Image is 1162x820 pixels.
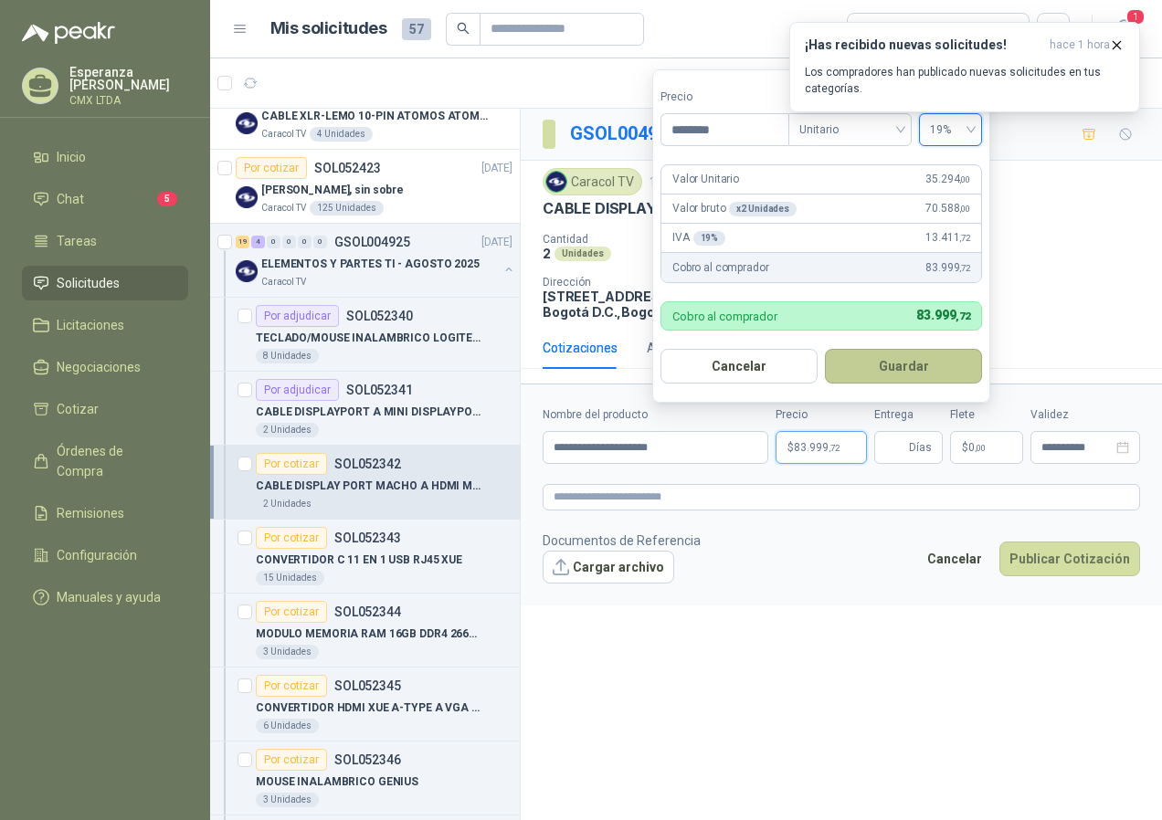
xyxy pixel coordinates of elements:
[546,172,566,192] img: Company Logo
[236,236,249,248] div: 19
[334,236,410,248] p: GSOL004925
[256,497,319,511] div: 2 Unidades
[210,150,520,224] a: Por cotizarSOL052423[DATE] Company Logo[PERSON_NAME], sin sobreCaracol TV125 Unidades
[69,95,188,106] p: CMX LTDA
[570,120,781,148] p: / SOL052342
[805,64,1125,97] p: Los compradores han publicado nuevas solicitudes en tus categorías.
[261,182,404,199] p: [PERSON_NAME], sin sobre
[22,140,188,174] a: Inicio
[543,168,642,195] div: Caracol TV
[256,330,483,347] p: TECLADO/MOUSE INALAMBRICO LOGITECH MK270
[210,741,520,815] a: Por cotizarSOL052346MOUSE INALAMBRICO GENIUS3 Unidades
[930,116,971,143] span: 19%
[57,189,84,209] span: Chat
[22,308,188,342] a: Licitaciones
[346,384,413,396] p: SOL052341
[758,68,871,98] div: 1 - 50 de 147
[267,236,280,248] div: 0
[805,37,1042,53] h3: ¡Has recibido nuevas solicitudes!
[660,349,818,384] button: Cancelar
[555,247,611,261] div: Unidades
[457,22,470,35] span: search
[57,357,141,377] span: Negociaciones
[543,406,768,424] label: Nombre del producto
[1125,8,1146,26] span: 1
[789,22,1140,112] button: ¡Has recibido nuevas solicitudes!hace 1 hora Los compradores han publicado nuevas solicitudes en ...
[22,182,188,216] a: Chat5
[950,406,1023,424] label: Flete
[825,349,982,384] button: Guardar
[672,310,777,322] p: Cobro al comprador
[647,338,701,358] div: Actividad
[310,127,373,142] div: 4 Unidades
[859,19,897,39] div: Todas
[210,446,520,520] a: Por cotizarSOL052342CABLE DISPLAY PORT MACHO A HDMI MACHO2 Unidades
[334,753,401,766] p: SOL052346
[251,236,265,248] div: 4
[256,675,327,697] div: Por cotizar
[210,520,520,594] a: Por cotizarSOL052343CONVERTIDOR C 11 EN 1 USB RJ45 XUE15 Unidades
[962,442,968,453] span: $
[57,231,97,251] span: Tareas
[925,229,970,247] span: 13.411
[210,594,520,668] a: Por cotizarSOL052344MODULO MEMORIA RAM 16GB DDR4 2666 MHZ3 Unidades
[672,200,797,217] p: Valor bruto
[57,147,86,167] span: Inicio
[1107,13,1140,46] button: 1
[660,89,788,106] label: Precio
[261,127,306,142] p: Caracol TV
[543,338,618,358] div: Cotizaciones
[693,231,726,246] div: 19 %
[261,108,489,125] p: CABLE XLR-LEMO 10-PIN ATOMOS ATOMCAB016
[69,66,188,91] p: Esperanza [PERSON_NAME]
[776,431,867,464] p: $83.999,72
[256,552,462,569] p: CONVERTIDOR C 11 EN 1 USB RJ45 XUE
[799,116,901,143] span: Unitario
[256,379,339,401] div: Por adjudicar
[543,289,713,320] p: [STREET_ADDRESS] Bogotá D.C. , Bogotá D.C.
[672,259,768,277] p: Cobro al comprador
[270,16,387,42] h1: Mis solicitudes
[543,276,713,289] p: Dirección
[874,406,943,424] label: Entrega
[570,122,678,144] a: GSOL004925
[22,266,188,300] a: Solicitudes
[256,453,327,475] div: Por cotizar
[729,202,797,216] div: x 2 Unidades
[909,432,932,463] span: Días
[334,605,401,618] p: SOL052344
[57,587,161,607] span: Manuales y ayuda
[956,310,970,322] span: ,72
[256,645,319,659] div: 3 Unidades
[968,442,986,453] span: 0
[210,668,520,741] a: Por cotizarSOL052345CONVERTIDOR HDMI XUE A-TYPE A VGA AG62006 Unidades
[256,773,418,791] p: MOUSE INALAMBRICO GENIUS
[1050,37,1110,53] span: hace 1 hora
[402,18,431,40] span: 57
[256,404,483,421] p: CABLE DISPLAYPORT A MINI DISPLAYPORT
[950,431,1023,464] p: $ 0,00
[672,171,739,188] p: Valor Unitario
[236,112,258,134] img: Company Logo
[959,204,970,214] span: ,00
[543,551,674,583] button: Cargar archivo
[925,259,970,277] span: 83.999
[314,162,381,174] p: SOL052423
[916,308,970,322] span: 83.999
[298,236,312,248] div: 0
[829,443,840,453] span: ,72
[1030,406,1140,424] label: Validez
[236,157,307,179] div: Por cotizar
[256,571,324,585] div: 15 Unidades
[256,719,319,733] div: 6 Unidades
[999,541,1140,576] button: Publicar Cotización
[543,531,701,551] p: Documentos de Referencia
[22,392,188,426] a: Cotizar
[236,186,258,208] img: Company Logo
[334,679,401,692] p: SOL052345
[256,527,327,549] div: Por cotizar
[282,236,296,248] div: 0
[256,793,319,807] div: 3 Unidades
[256,601,327,623] div: Por cotizar
[334,531,401,544] p: SOL052343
